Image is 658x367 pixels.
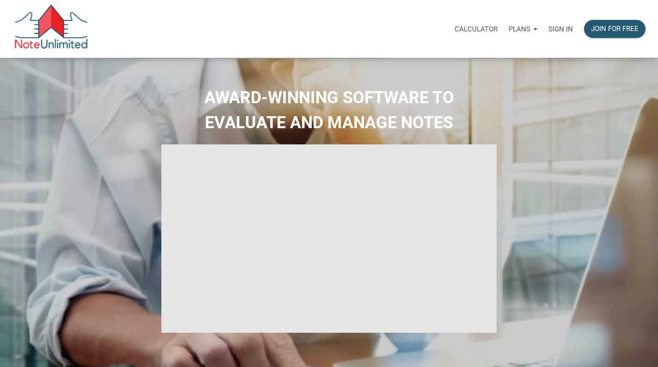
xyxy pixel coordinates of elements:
[543,14,578,44] a: Sign in
[578,14,651,44] a: Join for free
[548,25,573,33] p: Sign in
[449,14,503,44] a: Calculator
[503,15,543,43] button: Plans
[503,14,543,44] a: Plans
[509,25,530,33] p: Plans
[7,85,651,135] h2: AWARD-WINNING SOFTWARE TO EVALUATE AND MANAGE NOTES
[591,24,639,34] div: Join for free
[584,20,646,38] button: Join for free
[455,25,498,33] p: Calculator
[161,144,496,333] iframe: NoteUnlimited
